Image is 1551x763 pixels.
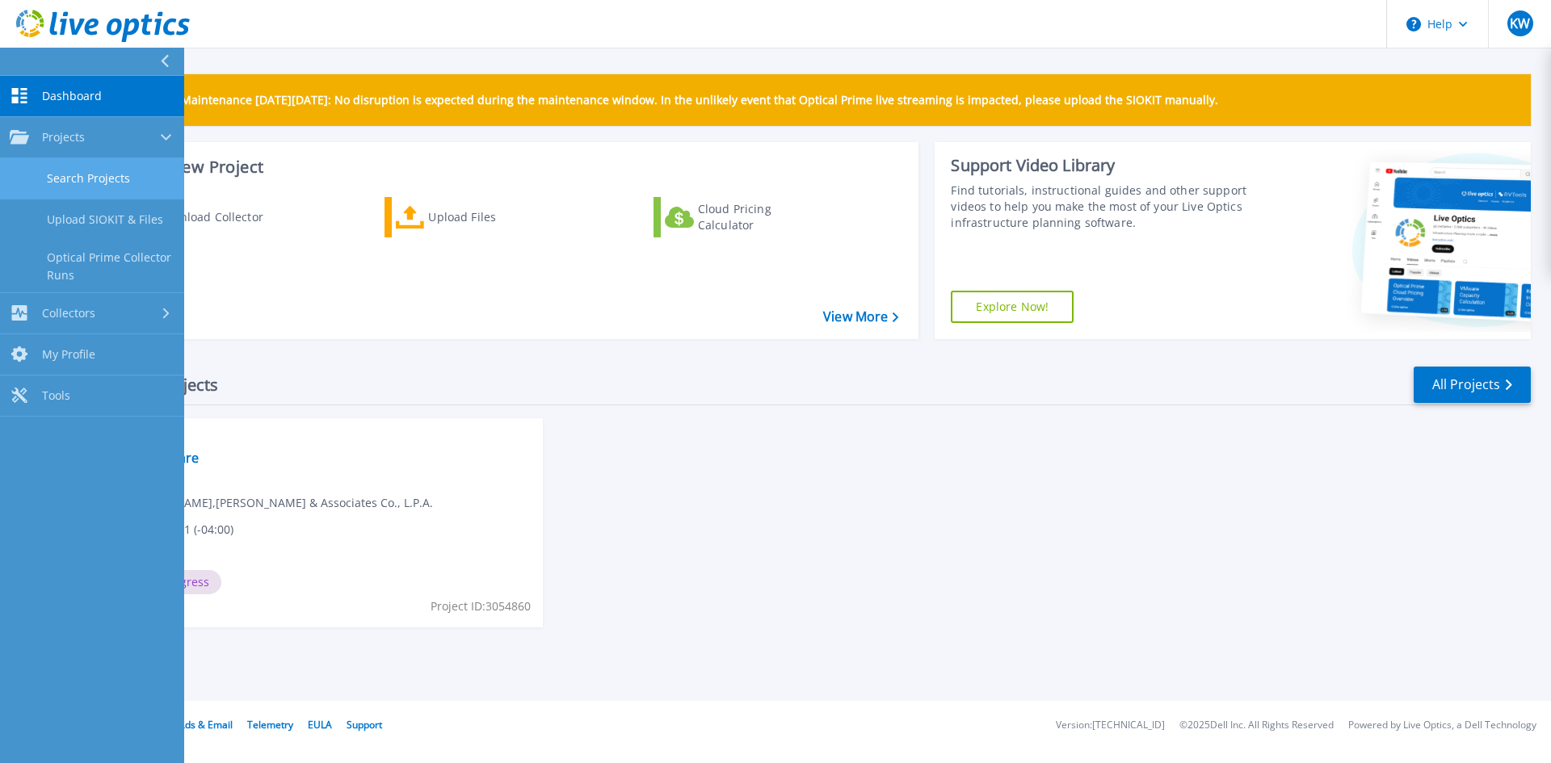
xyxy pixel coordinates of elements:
[122,494,433,512] span: [PERSON_NAME] , [PERSON_NAME] & Associates Co., L.P.A.
[115,158,898,176] h3: Start a New Project
[951,182,1255,231] div: Find tutorials, instructional guides and other support videos to help you make the most of your L...
[156,201,285,233] div: Download Collector
[42,89,102,103] span: Dashboard
[1179,720,1334,731] li: © 2025 Dell Inc. All Rights Reserved
[654,197,834,237] a: Cloud Pricing Calculator
[823,309,898,325] a: View More
[42,347,95,362] span: My Profile
[1414,367,1531,403] a: All Projects
[179,718,233,732] a: Ads & Email
[385,197,565,237] a: Upload Files
[1510,17,1530,30] span: KW
[115,197,295,237] a: Download Collector
[42,306,95,321] span: Collectors
[42,388,70,403] span: Tools
[1056,720,1165,731] li: Version: [TECHNICAL_ID]
[951,291,1074,323] a: Explore Now!
[698,201,827,233] div: Cloud Pricing Calculator
[122,428,533,446] span: Optical Prime
[308,718,332,732] a: EULA
[347,718,382,732] a: Support
[42,130,85,145] span: Projects
[1348,720,1536,731] li: Powered by Live Optics, a Dell Technology
[428,201,557,233] div: Upload Files
[431,597,531,615] span: Project ID: 3054860
[951,155,1255,176] div: Support Video Library
[120,94,1218,107] p: Scheduled Maintenance [DATE][DATE]: No disruption is expected during the maintenance window. In t...
[247,718,293,732] a: Telemetry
